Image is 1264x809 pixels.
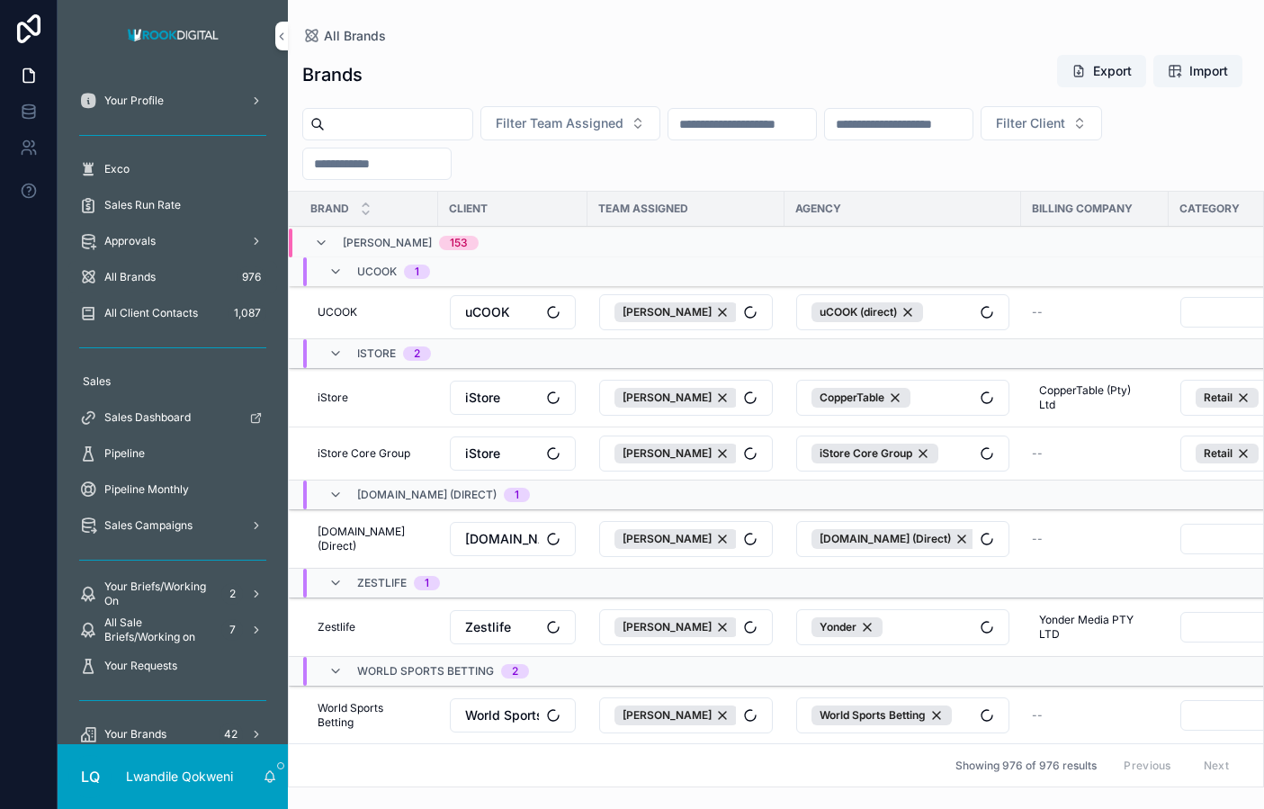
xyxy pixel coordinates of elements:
button: Unselect 229 [811,706,952,725]
div: 2 [512,664,518,679]
span: Sales Dashboard [104,410,191,425]
button: Unselect 10 [614,302,738,322]
span: Agency [795,202,841,216]
a: Sales [68,365,277,398]
span: uCOOK (direct) [820,305,897,319]
a: Pipeline [68,437,277,470]
span: [PERSON_NAME] [623,391,712,405]
span: [DOMAIN_NAME] (Direct) [357,488,497,502]
button: Select Button [599,697,773,733]
button: Unselect 23 [811,388,910,408]
span: All Sale Briefs/Working on [104,616,214,644]
a: All Client Contacts1,087 [68,297,277,329]
span: [DOMAIN_NAME] (Direct) [820,532,951,546]
span: World Sports Betting [357,664,494,679]
div: 2 [414,346,420,361]
span: uCOOK [465,303,510,321]
button: Select Button [450,522,576,556]
span: [DOMAIN_NAME] (Direct) [465,530,539,548]
span: [DOMAIN_NAME] (Direct) [318,525,420,553]
button: Select Button [599,294,773,330]
button: Select Button [796,294,1009,330]
div: 153 [450,236,468,250]
button: Select Button [796,697,1009,733]
a: Sales Campaigns [68,509,277,542]
a: Pipeline Monthly [68,473,277,506]
span: All Client Contacts [104,306,198,320]
button: Select Button [796,436,1009,472]
span: -- [1032,708,1043,723]
span: Sales Campaigns [104,518,193,533]
span: -- [1032,305,1043,319]
button: Select Button [450,610,576,644]
span: Showing 976 of 976 results [955,759,1097,773]
button: Import [1153,55,1242,87]
span: Zestlife [465,618,511,636]
button: Select Button [450,295,576,329]
span: Yonder Media PTY LTD [1039,613,1143,642]
button: Unselect 284 [811,617,883,637]
span: World Sports Betting [465,706,539,724]
span: All Brands [324,27,386,45]
button: Unselect 10 [614,388,738,408]
span: UCOOK [318,305,357,319]
button: Select Button [599,436,773,472]
span: Zestlife [318,620,355,634]
button: Select Button [450,381,576,415]
button: Unselect 283 [811,302,923,322]
span: Pipeline Monthly [104,482,189,497]
span: [PERSON_NAME] [623,532,712,546]
div: 2 [221,583,243,605]
a: Your Requests [68,650,277,682]
button: Select Button [796,521,1009,557]
button: Select Button [981,106,1102,140]
span: iStore Core Group [820,446,912,461]
span: Team Assigned [598,202,688,216]
a: Your Briefs/Working On2 [68,578,277,610]
a: All Brands976 [68,261,277,293]
span: Brand [310,202,349,216]
span: [PERSON_NAME] [623,305,712,319]
button: Select Button [599,609,773,645]
span: Pipeline [104,446,145,461]
span: Filter Client [996,114,1065,132]
span: Retail [1204,391,1233,405]
span: iStore [318,391,348,405]
button: Unselect 12 [811,444,938,463]
span: LQ [81,766,100,787]
button: Unselect 10 [614,529,738,549]
span: iStore [357,346,396,361]
span: -- [1032,446,1043,461]
div: 1 [425,576,429,590]
a: All Brands [302,27,386,45]
span: iStore [465,389,500,407]
span: All Brands [104,270,156,284]
button: Unselect 2 [1196,388,1259,408]
button: Select Button [796,380,1009,416]
div: 976 [237,266,266,288]
a: Sales Run Rate [68,189,277,221]
a: Approvals [68,225,277,257]
span: Client [449,202,488,216]
button: Unselect 199 [811,529,977,549]
button: Select Button [480,106,660,140]
span: [PERSON_NAME] [623,708,712,723]
span: Your Brands [104,727,166,742]
span: Your Profile [104,94,164,108]
span: CopperTable [820,391,884,405]
span: Exco [104,162,130,176]
span: World Sports Betting [820,708,926,723]
a: Exco [68,153,277,185]
span: Billing Company [1032,202,1133,216]
span: iStore Core Group [318,446,410,461]
button: Unselect 10 [614,706,738,725]
a: Your Profile [68,85,277,117]
span: Approvals [104,234,156,248]
span: [PERSON_NAME] [623,446,712,461]
button: Select Button [796,609,1009,645]
button: Unselect 10 [614,617,738,637]
span: CopperTable (Pty) Ltd [1039,383,1143,412]
a: Sales Dashboard [68,401,277,434]
div: 1,087 [229,302,266,324]
span: [PERSON_NAME] [343,236,432,250]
